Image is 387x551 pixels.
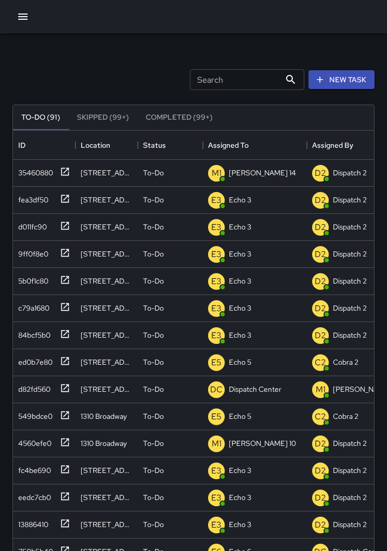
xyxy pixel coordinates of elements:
p: M1 [316,383,326,396]
p: D2 [315,492,326,504]
p: E3 [211,221,222,234]
div: fea3df50 [14,190,48,205]
p: Dispatch 2 [333,303,367,313]
p: Dispatch 2 [333,222,367,232]
p: Echo 3 [229,465,251,476]
div: 405 9th Street [81,276,133,286]
p: E3 [211,275,222,288]
div: 417 7th Street [81,465,133,476]
div: ID [13,131,75,160]
div: 5b0f1c80 [14,272,48,286]
div: 441 9th Street [81,222,133,232]
p: Cobra 2 [333,357,358,367]
div: 505 17th Street [81,357,133,367]
p: Dispatch Center [229,384,281,394]
p: E5 [211,411,222,423]
p: [PERSON_NAME] 10 [229,438,296,449]
p: Dispatch 2 [333,276,367,286]
p: E3 [211,194,222,207]
div: 84bcf5b0 [14,326,50,340]
p: To-Do [143,438,164,449]
p: Dispatch 2 [333,249,367,259]
p: Echo 3 [229,195,251,205]
p: D2 [315,329,326,342]
p: D2 [315,248,326,261]
p: E3 [211,329,222,342]
p: To-Do [143,249,164,259]
p: E5 [211,356,222,369]
div: 1310 Broadway [81,438,127,449]
p: Echo 3 [229,222,251,232]
p: To-Do [143,330,164,340]
p: Echo 3 [229,303,251,313]
button: Skipped (99+) [69,105,137,130]
div: 1310 Broadway [81,411,127,421]
button: To-Do (91) [13,105,69,130]
p: To-Do [143,357,164,367]
p: To-Do [143,276,164,286]
div: 457 17th Street [81,168,133,178]
div: d82fd560 [14,380,50,394]
div: c79a1680 [14,299,49,313]
div: 777 Broadway [81,195,133,205]
p: E3 [211,492,222,504]
p: Dispatch 2 [333,195,367,205]
p: To-Do [143,384,164,394]
p: To-Do [143,303,164,313]
p: Echo 3 [229,519,251,530]
div: 35460880 [14,163,53,178]
div: 9ff0f8e0 [14,245,48,259]
p: E3 [211,519,222,531]
p: Echo 3 [229,249,251,259]
div: Assigned By [312,131,353,160]
p: D2 [315,194,326,207]
button: Completed (99+) [137,105,221,130]
p: Echo 3 [229,330,251,340]
p: C2 [315,356,326,369]
p: Dispatch 2 [333,492,367,503]
div: 549bdce0 [14,407,53,421]
p: To-Do [143,168,164,178]
p: To-Do [143,411,164,421]
div: Status [143,131,166,160]
p: To-Do [143,492,164,503]
p: To-Do [143,465,164,476]
div: Assigned To [203,131,307,160]
p: [PERSON_NAME] 14 [229,168,296,178]
p: Echo 5 [229,411,251,421]
p: M1 [212,438,222,450]
div: d011fc90 [14,217,47,232]
div: Location [81,131,110,160]
p: Dispatch 2 [333,465,367,476]
p: To-Do [143,195,164,205]
p: C2 [315,411,326,423]
div: 700 Broadway [81,492,133,503]
p: E3 [211,302,222,315]
p: E3 [211,248,222,261]
p: D2 [315,302,326,315]
div: 123 Bay Place [81,384,133,394]
p: Dispatch 2 [333,438,367,449]
div: 4560efe0 [14,434,51,449]
p: Dispatch 2 [333,168,367,178]
p: Dispatch 2 [333,330,367,340]
div: Status [138,131,203,160]
p: DC [210,383,223,396]
p: E3 [211,465,222,477]
p: D2 [315,221,326,234]
p: Echo 3 [229,276,251,286]
div: eedc7cb0 [14,488,51,503]
p: D2 [315,167,326,180]
div: 435 8th Street [81,330,133,340]
p: Cobra 2 [333,411,358,421]
p: To-Do [143,222,164,232]
div: ed0b7e80 [14,353,53,367]
p: M1 [212,167,222,180]
p: D2 [315,519,326,531]
button: New Task [308,70,375,89]
div: Location [75,131,138,160]
p: D2 [315,465,326,477]
p: To-Do [143,519,164,530]
div: ID [18,131,25,160]
div: 1400 San Pablo Avenue [81,519,133,530]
